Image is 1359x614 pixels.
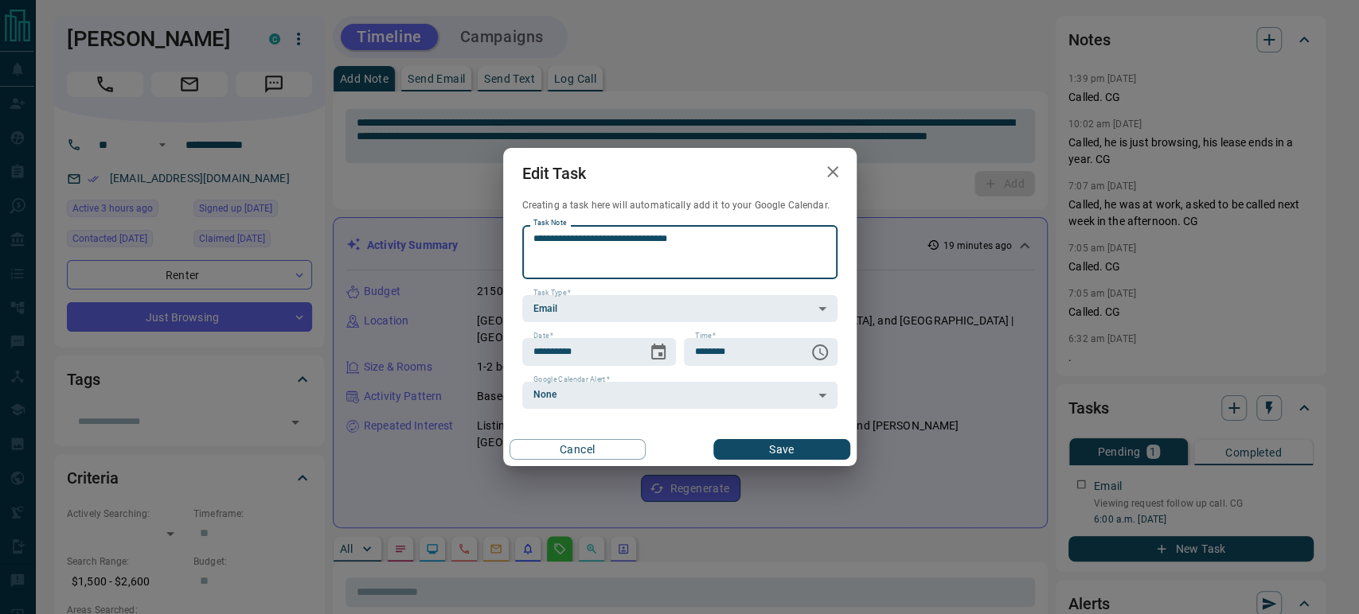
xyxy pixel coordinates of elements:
button: Choose time, selected time is 6:00 AM [804,336,836,368]
p: Creating a task here will automatically add it to your Google Calendar. [522,199,838,212]
label: Google Calendar Alert [533,375,610,385]
div: Email [522,295,838,322]
button: Save [713,439,849,460]
div: None [522,382,838,409]
button: Choose date, selected date is Aug 14, 2025 [642,336,674,368]
button: Cancel [510,439,646,460]
label: Date [533,331,553,341]
label: Task Note [533,218,566,228]
label: Time [695,331,716,341]
h2: Edit Task [503,148,605,199]
label: Task Type [533,288,571,298]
